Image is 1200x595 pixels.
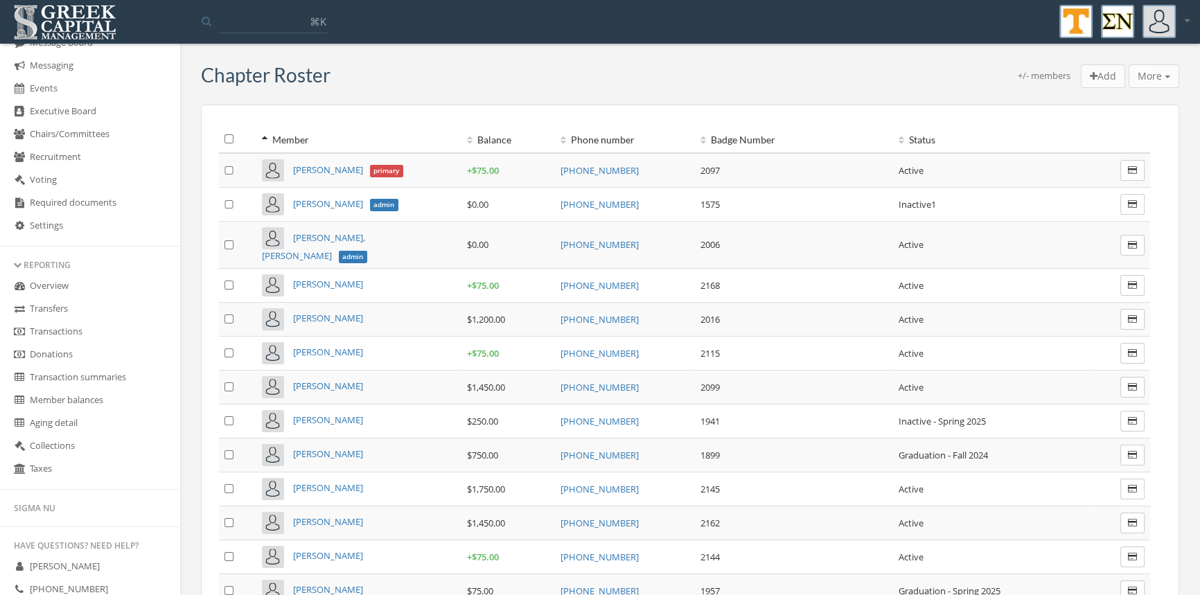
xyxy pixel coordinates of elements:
a: [PERSON_NAME]primary [293,163,403,176]
a: [PERSON_NAME] [293,380,363,392]
a: [PHONE_NUMBER] [561,347,639,359]
span: $1,200.00 [467,313,505,326]
a: [PERSON_NAME] [293,346,363,358]
td: Active [893,222,1091,269]
td: Active [893,268,1091,302]
td: 2162 [695,506,893,540]
a: [PHONE_NUMBER] [561,415,639,427]
span: ⌘K [310,15,326,28]
span: + $75.00 [467,279,499,292]
span: [PERSON_NAME], [PERSON_NAME] [262,231,365,263]
a: [PHONE_NUMBER] [561,483,639,495]
td: 2016 [695,302,893,336]
a: [PERSON_NAME] [293,312,363,324]
th: Member [256,126,461,153]
a: [PERSON_NAME] [293,447,363,460]
a: [PERSON_NAME]admin [293,197,398,210]
td: 1575 [695,188,893,222]
span: $0.00 [467,198,488,211]
span: $0.00 [467,238,488,251]
span: [PERSON_NAME] [293,197,363,210]
th: Phone number [555,126,695,153]
td: Inactive1 [893,188,1091,222]
a: [PHONE_NUMBER] [561,551,639,563]
td: 1899 [695,438,893,472]
a: [PHONE_NUMBER] [561,279,639,292]
td: 2144 [695,540,893,574]
a: [PHONE_NUMBER] [561,238,639,251]
a: [PERSON_NAME] [293,414,363,426]
span: admin [339,251,368,263]
span: + $75.00 [467,164,499,177]
span: + $75.00 [467,551,499,563]
span: $1,750.00 [467,483,505,495]
div: Reporting [14,259,166,271]
a: [PHONE_NUMBER] [561,198,639,211]
td: Active [893,506,1091,540]
td: Inactive - Spring 2025 [893,404,1091,438]
a: [PHONE_NUMBER] [561,381,639,393]
td: Active [893,472,1091,506]
a: [PERSON_NAME] [293,278,363,290]
td: 2168 [695,268,893,302]
span: $750.00 [467,449,498,461]
span: [PERSON_NAME] [30,560,100,572]
th: Badge Number [695,126,893,153]
td: 2097 [695,153,893,188]
span: $250.00 [467,415,498,427]
td: 2006 [695,222,893,269]
a: [PHONE_NUMBER] [561,449,639,461]
a: [PERSON_NAME] [293,481,363,494]
td: Active [893,336,1091,370]
td: 1941 [695,404,893,438]
span: $1,450.00 [467,381,505,393]
div: +/- members [1018,69,1070,89]
td: Active [893,540,1091,574]
td: 2145 [695,472,893,506]
span: $1,450.00 [467,517,505,529]
a: [PHONE_NUMBER] [561,517,639,529]
span: admin [370,199,399,211]
span: primary [370,165,404,177]
a: [PHONE_NUMBER] [561,313,639,326]
td: Active [893,302,1091,336]
a: [PERSON_NAME] [293,549,363,562]
span: + $75.00 [467,347,499,359]
h3: Chapter Roster [201,64,330,86]
a: [PERSON_NAME] [293,515,363,528]
td: 2099 [695,370,893,404]
a: [PERSON_NAME], [PERSON_NAME]admin [262,231,367,263]
span: [PERSON_NAME] [293,163,363,176]
td: Active [893,370,1091,404]
a: [PHONE_NUMBER] [561,164,639,177]
td: Graduation - Fall 2024 [893,438,1091,472]
td: Active [893,153,1091,188]
th: Balance [461,126,555,153]
th: Status [893,126,1091,153]
td: 2115 [695,336,893,370]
